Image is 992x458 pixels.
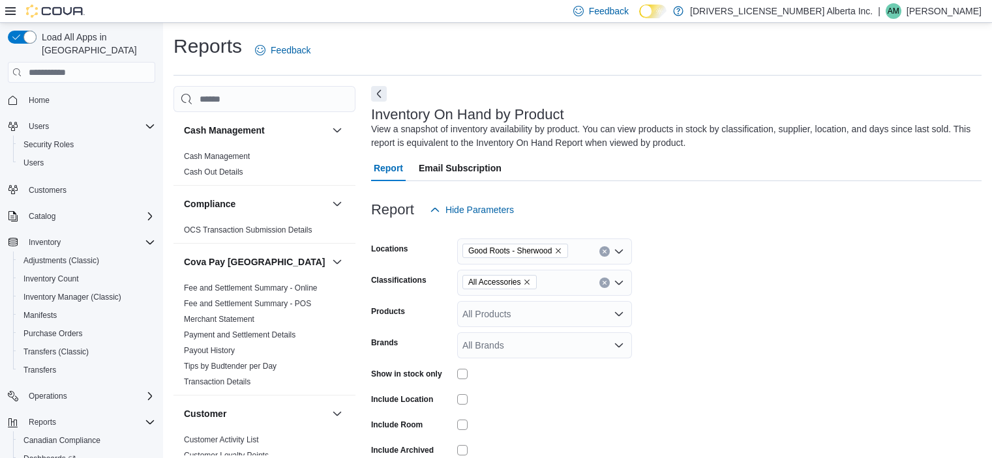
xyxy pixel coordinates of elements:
a: Fee and Settlement Summary - Online [184,283,318,293]
a: Home [23,93,55,108]
span: Merchant Statement [184,314,254,324]
a: Merchant Statement [184,315,254,324]
label: Brands [371,337,398,348]
button: Inventory Count [13,270,160,288]
span: Users [23,119,155,134]
button: Adjustments (Classic) [13,251,160,270]
label: Show in stock only [371,369,442,379]
span: Tips by Budtender per Day [184,361,277,371]
button: Compliance [184,197,327,210]
div: Cash Management [173,149,355,185]
h3: Inventory On Hand by Product [371,107,564,122]
span: Cash Out Details [184,167,243,177]
span: Purchase Orders [18,326,155,341]
button: Remove Good Roots - Sherwood from selection in this group [554,247,562,255]
span: All Accessories [468,276,521,289]
button: Customer [184,407,327,420]
span: Hide Parameters [445,203,514,216]
span: Catalog [23,208,155,224]
button: Compliance [329,196,345,212]
span: Feedback [589,5,629,18]
div: Cova Pay [GEOGRAPHIC_DATA] [173,280,355,395]
a: Purchase Orders [18,326,88,341]
a: Adjustments (Classic) [18,253,104,268]
span: Home [29,95,50,106]
button: Transfers [13,361,160,379]
span: Customers [29,185,67,195]
button: Transfers (Classic) [13,343,160,361]
a: Fee and Settlement Summary - POS [184,299,311,308]
h3: Report [371,202,414,218]
h3: Cash Management [184,124,265,137]
button: Security Roles [13,136,160,154]
button: Clear input [599,278,610,288]
span: Report [374,155,403,181]
button: Open list of options [614,340,624,351]
img: Cova [26,5,85,18]
h1: Reports [173,33,242,59]
span: Inventory Count [23,274,79,284]
span: Inventory Manager (Classic) [23,292,121,302]
span: Adjustments (Classic) [18,253,155,268]
label: Include Room [371,420,423,430]
a: Users [18,155,49,171]
label: Include Archived [371,445,434,455]
a: Customer Activity List [184,435,259,444]
span: Security Roles [18,137,155,152]
span: Manifests [18,308,155,323]
button: Cova Pay [GEOGRAPHIC_DATA] [184,255,327,268]
span: Inventory Count [18,271,155,287]
a: Transfers [18,362,61,378]
button: Clear input [599,246,610,257]
a: Tips by Budtender per Day [184,362,277,371]
span: Inventory Manager (Classic) [18,289,155,305]
button: Home [3,91,160,109]
span: Load All Apps in [GEOGRAPHIC_DATA] [37,31,155,57]
input: Dark Mode [639,5,667,18]
label: Classifications [371,275,427,285]
span: Payment and Settlement Details [184,330,295,340]
button: Purchase Orders [13,324,160,343]
button: Remove All Accessories from selection in this group [523,278,531,286]
span: Transfers [18,362,155,378]
span: Good Roots - Sherwood [468,244,552,257]
a: Manifests [18,308,62,323]
button: Open list of options [614,309,624,319]
a: Security Roles [18,137,79,152]
label: Products [371,306,405,317]
a: Payment and Settlement Details [184,330,295,339]
div: Compliance [173,222,355,243]
button: Users [3,117,160,136]
span: Canadian Compliance [23,435,100,446]
span: Users [18,155,155,171]
span: AM [888,3,899,19]
button: Reports [23,414,61,430]
a: Feedback [250,37,316,63]
span: Catalog [29,211,55,222]
span: Email Subscription [419,155,502,181]
button: Operations [23,388,72,404]
span: Inventory [29,237,61,248]
button: Cash Management [329,122,345,138]
a: Transaction Details [184,377,250,386]
button: Customer [329,406,345,422]
a: OCS Transaction Submission Details [184,225,312,235]
button: Reports [3,413,160,431]
button: Customers [3,180,160,199]
span: Transfers (Classic) [23,347,89,357]
span: Canadian Compliance [18,433,155,448]
span: Security Roles [23,139,74,150]
a: Transfers (Classic) [18,344,94,360]
span: Payout History [184,345,235,356]
span: Home [23,92,155,108]
span: Inventory [23,235,155,250]
p: [PERSON_NAME] [907,3,982,19]
label: Locations [371,244,408,254]
button: Inventory Manager (Classic) [13,288,160,306]
button: Catalog [3,207,160,225]
span: Transaction Details [184,377,250,387]
span: Reports [29,417,56,427]
span: Manifests [23,310,57,321]
span: Adjustments (Classic) [23,255,99,266]
p: | [878,3,880,19]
